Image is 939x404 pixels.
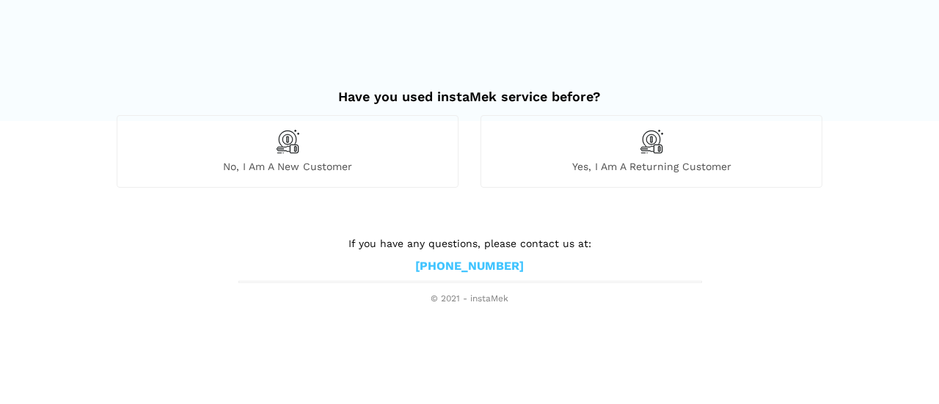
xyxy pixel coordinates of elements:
[238,235,701,251] p: If you have any questions, please contact us at:
[481,160,822,173] span: Yes, I am a returning customer
[117,74,822,105] h2: Have you used instaMek service before?
[117,160,458,173] span: No, I am a new customer
[415,259,524,274] a: [PHONE_NUMBER]
[238,293,701,305] span: © 2021 - instaMek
